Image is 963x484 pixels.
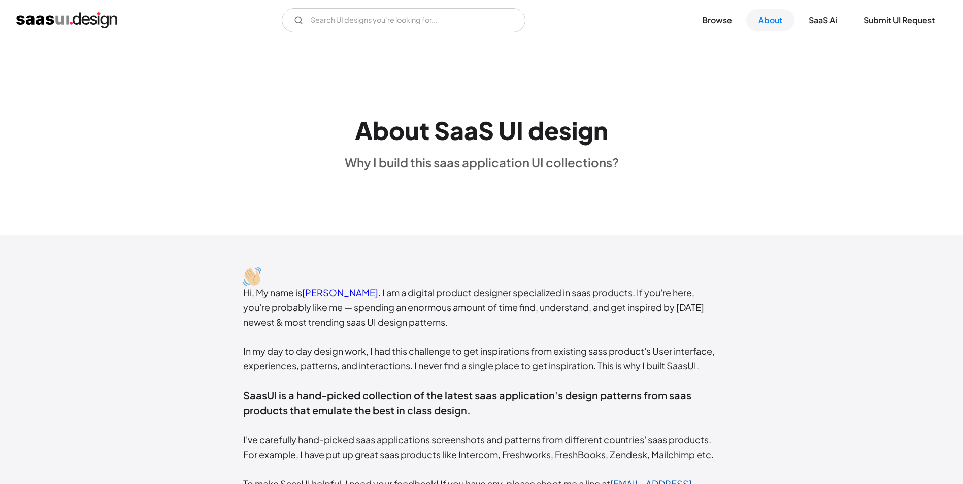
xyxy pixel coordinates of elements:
form: Email Form [282,8,525,32]
a: SaaS Ai [796,9,849,31]
a: About [746,9,794,31]
a: Browse [690,9,744,31]
a: home [16,12,117,28]
span: SaasUI is a hand-picked collection of the latest saas application's design patterns from saas pro... [243,389,691,417]
a: Submit UI Request [851,9,947,31]
h1: About SaaS UI design [355,116,608,145]
a: [PERSON_NAME] [302,287,378,298]
input: Search UI designs you're looking for... [282,8,525,32]
div: Why I build this saas application UI collections? [345,155,619,170]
